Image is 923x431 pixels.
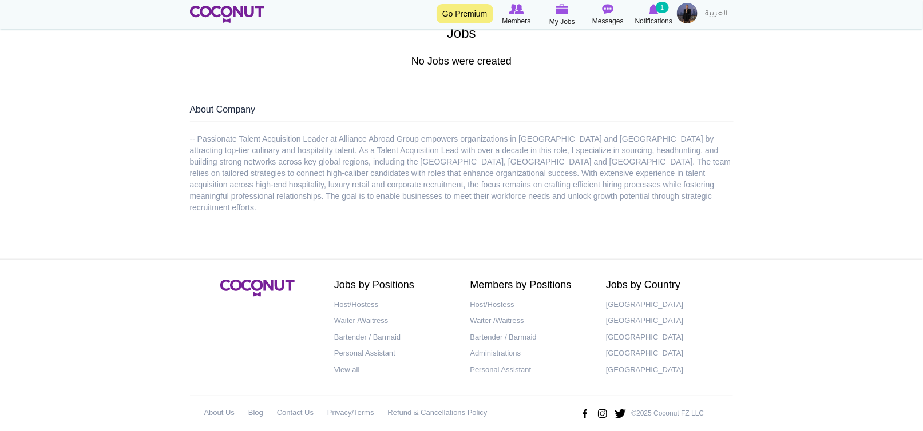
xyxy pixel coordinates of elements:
a: [GEOGRAPHIC_DATA] [606,329,725,346]
span: Members [502,15,530,27]
a: العربية [700,3,734,26]
a: Blog [248,405,263,421]
img: Notifications [649,4,659,14]
h2: Jobs by Country [606,280,725,291]
a: Personal Assistant [334,345,453,362]
img: Facebook [579,405,591,423]
a: Administrations [470,345,589,362]
a: Refund & Cancellations Policy [388,405,488,421]
a: Personal Assistant [470,362,589,378]
img: Instagram [596,405,609,423]
span: My Jobs [549,16,575,27]
a: Contact Us [277,405,314,421]
a: [GEOGRAPHIC_DATA] [606,313,725,329]
img: Messages [603,4,614,14]
a: Host/Hostess [470,297,589,313]
a: Bartender / Barmaid [334,329,453,346]
a: Privacy/Terms [327,405,374,421]
h2: Jobs by Positions [334,280,453,291]
a: [GEOGRAPHIC_DATA] [606,297,725,313]
a: Notifications Notifications 1 [631,3,677,27]
div: No Jobs were created [181,26,742,78]
a: Waiter /Waitress [470,313,589,329]
h3: Jobs [190,26,734,41]
small: 1 [656,2,668,13]
a: Go Premium [437,4,493,23]
a: Waiter /Waitress [334,313,453,329]
a: [GEOGRAPHIC_DATA] [606,345,725,362]
a: My Jobs My Jobs [540,3,585,27]
h2: Members by Positions [470,280,589,291]
div: About Company [190,103,734,122]
img: My Jobs [556,4,569,14]
span: Messages [592,15,624,27]
a: View all [334,362,453,378]
a: Bartender / Barmaid [470,329,589,346]
img: Coconut [220,280,295,297]
p: ©2025 Coconut FZ LLC [632,409,704,418]
a: Browse Members Members [494,3,540,27]
img: Browse Members [509,4,524,14]
a: About Us [204,405,235,421]
a: [GEOGRAPHIC_DATA] [606,362,725,378]
img: Home [190,6,265,23]
span: Notifications [635,15,672,27]
div: -- Passionate Talent Acquisition Leader at Alliance Abroad Group empowers organizations in [GEOGR... [190,133,734,213]
a: Messages Messages [585,3,631,27]
img: Twitter [614,405,627,423]
a: Host/Hostess [334,297,453,313]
